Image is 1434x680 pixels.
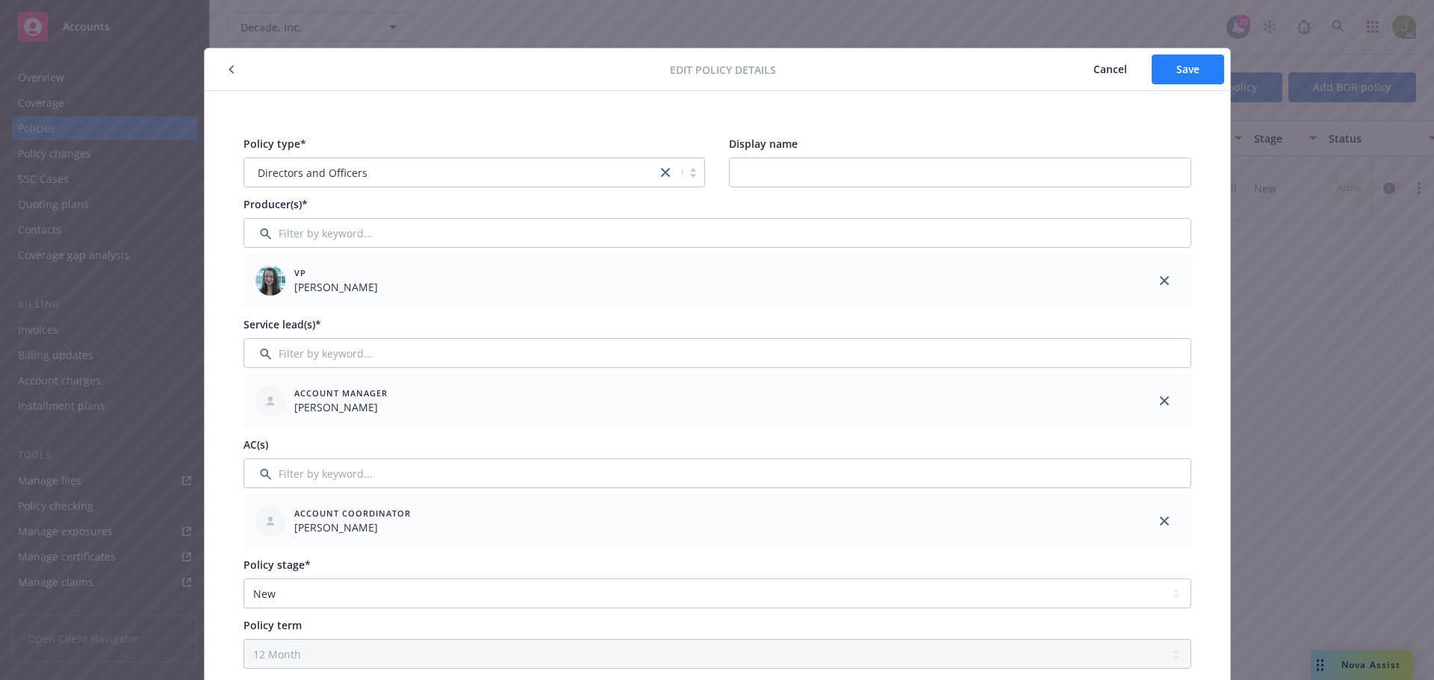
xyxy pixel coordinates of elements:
span: AC(s) [243,437,268,452]
span: Directors and Officers [258,165,367,181]
span: [PERSON_NAME] [294,399,388,415]
img: employee photo [255,266,285,296]
a: close [1155,272,1173,290]
span: Edit policy details [670,62,776,78]
span: Cancel [1093,62,1127,76]
a: close [657,163,674,181]
a: close [1155,512,1173,530]
span: Service lead(s)* [243,317,321,331]
span: Policy type* [243,137,306,151]
input: Filter by keyword... [243,458,1191,488]
span: Producer(s)* [243,197,308,211]
span: Directors and Officers [252,165,650,181]
span: [PERSON_NAME] [294,279,378,295]
span: [PERSON_NAME] [294,520,411,535]
span: Policy term [243,618,302,632]
span: Account Coordinator [294,507,411,520]
span: Account Manager [294,387,388,399]
input: Filter by keyword... [243,218,1191,248]
span: Save [1176,62,1199,76]
button: Save [1152,54,1224,84]
span: Display name [729,137,798,151]
span: Policy stage* [243,558,311,572]
span: VP [294,266,378,279]
button: Cancel [1069,54,1152,84]
a: close [1155,392,1173,410]
input: Filter by keyword... [243,338,1191,368]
